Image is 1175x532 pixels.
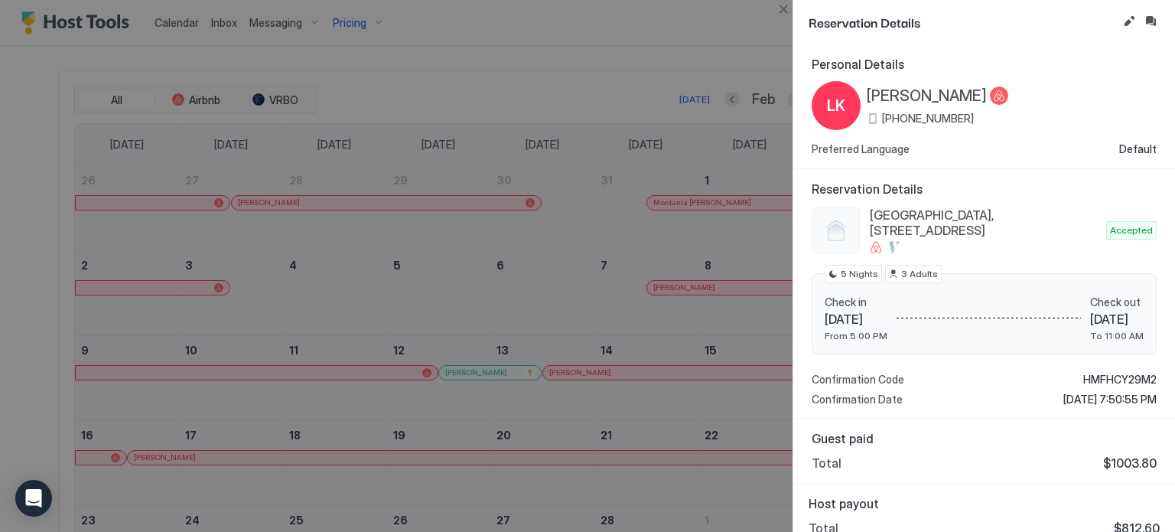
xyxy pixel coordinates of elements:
[867,86,987,106] span: [PERSON_NAME]
[812,373,904,387] span: Confirmation Code
[1141,12,1160,31] button: Inbox
[841,267,878,281] span: 5 Nights
[812,57,1157,72] span: Personal Details
[15,480,52,517] div: Open Intercom Messenger
[812,455,841,471] span: Total
[882,112,974,126] span: [PHONE_NUMBER]
[1090,330,1144,341] span: To 11:00 AM
[825,312,887,327] span: [DATE]
[1063,393,1157,406] span: [DATE] 7:50:55 PM
[812,181,1157,197] span: Reservation Details
[1119,142,1157,156] span: Default
[870,207,1100,238] span: [GEOGRAPHIC_DATA], [STREET_ADDRESS]
[809,496,1160,511] span: Host payout
[1110,224,1153,237] span: Accepted
[825,330,887,341] span: From 5:00 PM
[809,12,1117,31] span: Reservation Details
[812,142,910,156] span: Preferred Language
[827,94,845,117] span: LK
[1090,295,1144,309] span: Check out
[1103,455,1157,471] span: $1003.80
[812,431,1157,446] span: Guest paid
[1120,12,1138,31] button: Edit reservation
[1083,373,1157,387] span: HMFHCY29M2
[812,393,903,406] span: Confirmation Date
[825,295,887,309] span: Check in
[1090,312,1144,327] span: [DATE]
[901,267,938,281] span: 3 Adults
